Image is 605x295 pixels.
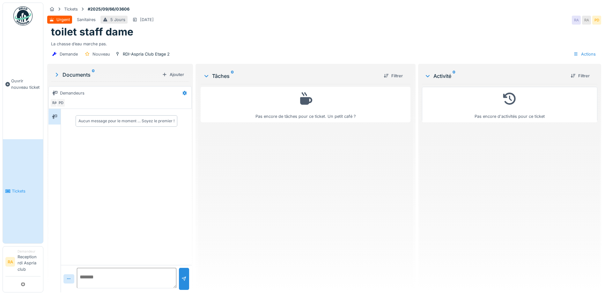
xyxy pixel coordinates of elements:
[56,17,70,23] div: Urgent
[592,16,601,25] div: PD
[18,249,41,275] li: Reception rdi Aspria club
[231,72,234,80] sup: 0
[453,72,455,80] sup: 0
[64,6,78,12] div: Tickets
[140,17,154,23] div: [DATE]
[51,26,133,38] h1: toilet staff dame
[50,98,59,107] div: RA
[60,51,78,57] div: Demande
[110,17,125,23] div: 5 Jours
[60,90,85,96] div: Demandeurs
[568,72,592,80] div: Filtrer
[572,16,581,25] div: RA
[582,16,591,25] div: RA
[159,70,187,79] div: Ajouter
[3,29,43,139] a: Ouvrir nouveau ticket
[5,257,15,267] li: RA
[12,188,41,194] span: Tickets
[77,17,96,23] div: Sanitaires
[18,249,41,254] div: Demandeur
[424,72,565,80] div: Activité
[85,6,132,12] strong: #2025/09/66/03606
[426,90,593,119] div: Pas encore d'activités pour ce ticket
[78,118,174,124] div: Aucun message pour le moment … Soyez le premier !
[11,78,41,90] span: Ouvrir nouveau ticket
[5,249,41,276] a: RA DemandeurReception rdi Aspria club
[92,71,95,79] sup: 0
[381,72,405,80] div: Filtrer
[13,6,33,26] img: Badge_color-CXgf-gQk.svg
[3,139,43,243] a: Tickets
[56,98,65,107] div: PD
[92,51,110,57] div: Nouveau
[123,51,170,57] div: RDI-Aspria Club Etage 2
[54,71,159,79] div: Documents
[205,90,406,119] div: Pas encore de tâches pour ce ticket. Un petit café ?
[203,72,379,80] div: Tâches
[51,38,597,47] div: La chasse d’eau marche pas.
[571,49,599,59] div: Actions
